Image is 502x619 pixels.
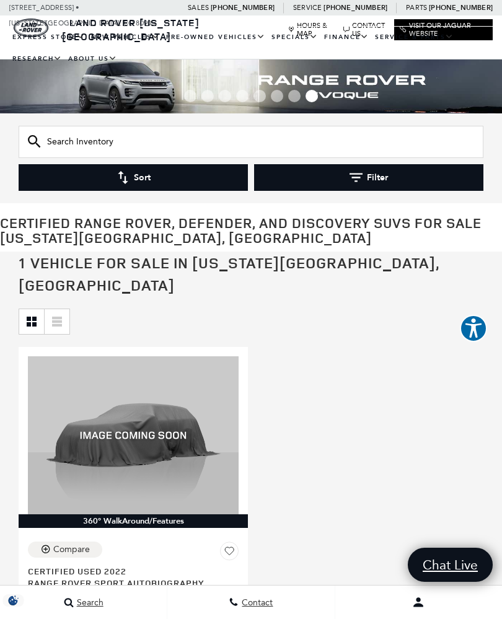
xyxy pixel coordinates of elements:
[416,556,484,573] span: Chat Live
[19,126,483,158] input: Search Inventory
[74,597,103,608] span: Search
[253,90,266,102] span: Go to slide 5
[271,90,283,102] span: Go to slide 6
[53,544,90,555] div: Compare
[14,19,48,37] img: Land Rover
[372,27,457,48] a: Service & Parts
[201,90,214,102] span: Go to slide 2
[343,22,389,38] a: Contact Us
[219,90,231,102] span: Go to slide 3
[28,542,102,558] button: Compare Vehicle
[220,542,239,565] button: Save Vehicle
[184,90,196,102] span: Go to slide 1
[28,577,229,589] span: Range Rover Sport Autobiography
[19,253,439,295] span: 1 Vehicle for Sale in [US_STATE][GEOGRAPHIC_DATA], [GEOGRAPHIC_DATA]
[28,356,239,514] img: 2022 LAND ROVER Range Rover Sport Autobiography
[28,565,229,577] span: Certified Used 2022
[236,90,249,102] span: Go to slide 4
[28,565,239,589] a: Certified Used 2022Range Rover Sport Autobiography
[211,3,275,12] a: [PHONE_NUMBER]
[19,309,44,334] a: Grid View
[9,4,155,27] a: [STREET_ADDRESS] • [US_STATE][GEOGRAPHIC_DATA], CO 80905
[19,514,248,528] div: 360° WalkAround/Features
[306,90,318,102] span: Go to slide 8
[9,27,493,70] nav: Main Navigation
[9,27,88,48] a: EXPRESS STORE
[408,548,493,582] a: Chat Live
[88,27,163,48] a: New Vehicles
[288,90,301,102] span: Go to slide 7
[335,587,502,618] button: Open user profile menu
[288,22,337,38] a: Hours & Map
[19,164,248,191] button: Sort
[65,48,120,70] a: About Us
[62,16,200,43] a: Land Rover [US_STATE][GEOGRAPHIC_DATA]
[9,48,65,70] a: Research
[163,27,268,48] a: Pre-Owned Vehicles
[254,164,483,191] button: Filter
[400,22,487,38] a: Visit Our Jaguar Website
[429,3,493,12] a: [PHONE_NUMBER]
[460,315,487,345] aside: Accessibility Help Desk
[324,3,387,12] a: [PHONE_NUMBER]
[321,27,372,48] a: Finance
[268,27,321,48] a: Specials
[460,315,487,342] button: Explore your accessibility options
[14,19,48,37] a: land-rover
[239,597,273,608] span: Contact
